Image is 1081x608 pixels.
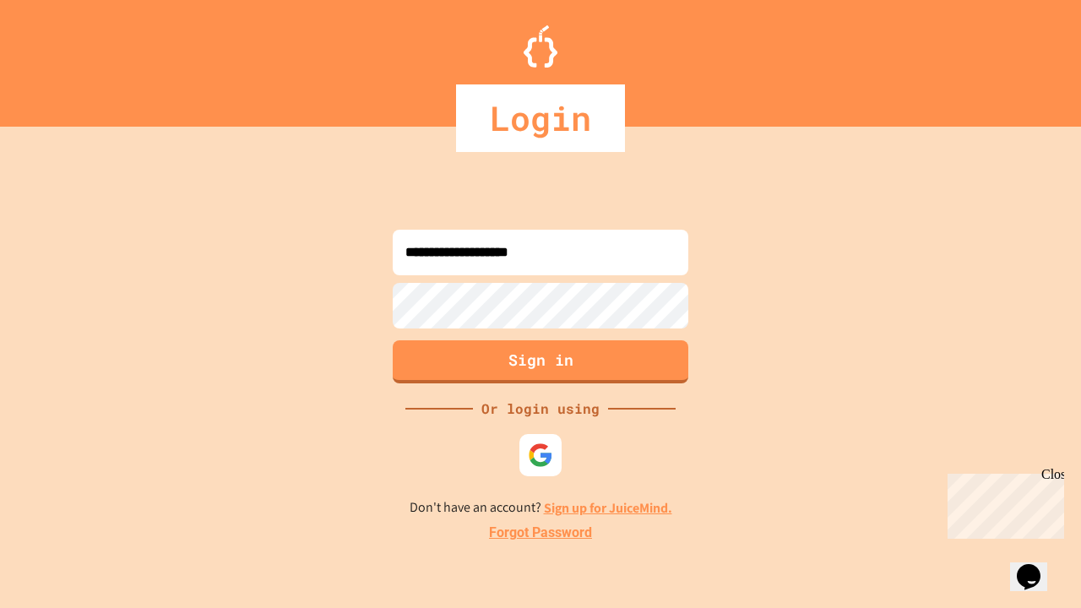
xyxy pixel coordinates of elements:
img: google-icon.svg [528,442,553,468]
a: Sign up for JuiceMind. [544,499,672,517]
p: Don't have an account? [410,497,672,518]
div: Chat with us now!Close [7,7,117,107]
div: Login [456,84,625,152]
div: Or login using [473,399,608,419]
img: Logo.svg [524,25,557,68]
button: Sign in [393,340,688,383]
iframe: chat widget [941,467,1064,539]
iframe: chat widget [1010,540,1064,591]
a: Forgot Password [489,523,592,543]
